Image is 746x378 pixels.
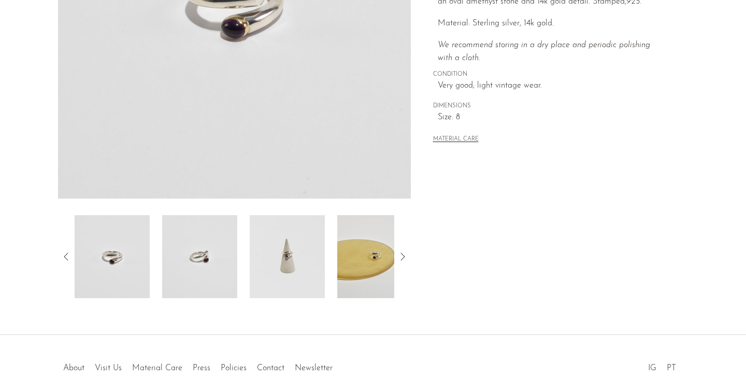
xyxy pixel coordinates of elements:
button: MATERIAL CARE [433,136,479,144]
a: Policies [221,364,247,372]
img: Amethyst Wrap Ring [250,215,325,298]
span: Size: 8 [438,111,666,124]
span: CONDITION [433,70,666,79]
a: PT [667,364,676,372]
ul: Quick links [58,356,338,375]
img: Amethyst Wrap Ring [75,215,150,298]
ul: Social Medias [643,356,681,375]
a: Material Care [132,364,182,372]
i: We recommend storing in a dry place and periodic polishing with a cloth. [438,41,650,63]
p: Material: Sterling silver, 14k gold. [438,17,666,31]
span: Very good; light vintage wear. [438,79,666,93]
a: About [63,364,84,372]
a: IG [648,364,656,372]
img: Amethyst Wrap Ring [162,215,237,298]
a: Contact [257,364,284,372]
a: Press [193,364,210,372]
img: Amethyst Wrap Ring [337,215,412,298]
span: DIMENSIONS [433,102,666,111]
a: Visit Us [95,364,122,372]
